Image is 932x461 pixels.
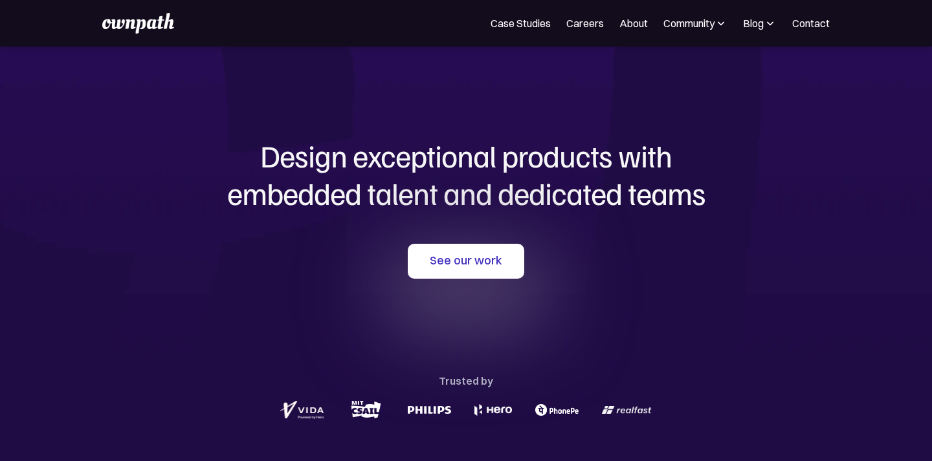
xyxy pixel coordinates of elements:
a: Careers [566,16,604,31]
h1: Design exceptional products with embedded talent and dedicated teams [155,137,777,211]
div: Community [663,16,715,31]
a: Case Studies [491,16,551,31]
div: Trusted by [439,372,493,390]
a: About [619,16,648,31]
div: Blog [743,16,764,31]
a: Contact [792,16,830,31]
a: See our work [408,244,524,279]
div: Blog [743,16,777,31]
div: Community [663,16,727,31]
